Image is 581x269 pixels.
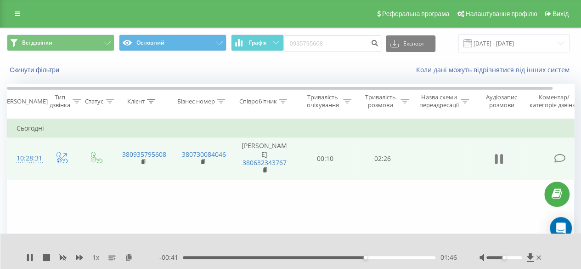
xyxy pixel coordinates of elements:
div: Accessibility label [363,256,367,259]
span: - 00:41 [159,253,183,262]
span: Вихід [553,10,569,17]
span: Реферальна програма [382,10,450,17]
a: 380632343767 [243,158,287,167]
div: Тривалість розмови [362,93,398,109]
button: Експорт [386,35,435,52]
div: Статус [85,97,103,105]
a: 380935795608 [122,150,166,159]
div: 10:28:31 [17,149,35,167]
div: Аудіозапис розмови [479,93,524,109]
div: Клієнт [127,97,145,105]
div: Open Intercom Messenger [550,217,572,239]
div: Accessibility label [502,256,506,259]
div: Назва схеми переадресації [419,93,458,109]
a: 380730084046 [182,150,226,159]
div: [PERSON_NAME] [1,97,48,105]
td: 02:26 [354,137,412,180]
td: [PERSON_NAME] [232,137,297,180]
span: Налаштування профілю [465,10,537,17]
button: Всі дзвінки [7,34,114,51]
button: Основний [119,34,226,51]
a: Коли дані можуть відрізнятися вiд інших систем [416,65,574,74]
div: Коментар/категорія дзвінка [527,93,581,109]
button: Скинути фільтри [7,66,64,74]
span: Всі дзвінки [22,39,52,46]
div: Тип дзвінка [50,93,70,109]
span: Графік [249,40,267,46]
span: 1 x [92,253,99,262]
button: Графік [231,34,284,51]
div: Бізнес номер [177,97,214,105]
td: 00:10 [297,137,354,180]
div: Тривалість очікування [305,93,341,109]
span: 01:46 [440,253,457,262]
div: Співробітник [239,97,276,105]
input: Пошук за номером [284,35,381,52]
